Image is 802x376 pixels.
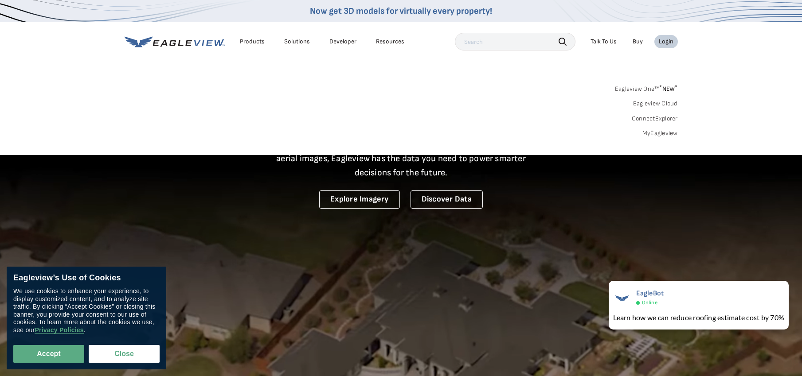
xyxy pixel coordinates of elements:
a: Explore Imagery [319,190,400,209]
div: Learn how we can reduce roofing estimate cost by 70% [613,312,784,323]
div: Products [240,38,265,46]
div: Eagleview’s Use of Cookies [13,273,160,283]
a: Discover Data [411,190,483,209]
span: Online [642,299,657,306]
a: MyEagleview [642,129,678,137]
div: Resources [376,38,404,46]
button: Accept [13,345,84,363]
p: A new era starts here. Built on more than 3.5 billion high-resolution aerial images, Eagleview ha... [266,137,537,180]
div: We use cookies to enhance your experience, to display customized content, and to analyze site tra... [13,287,160,334]
button: Close [89,345,160,363]
a: ConnectExplorer [632,115,678,123]
a: Now get 3D models for virtually every property! [310,6,492,16]
input: Search [455,33,575,50]
div: Talk To Us [591,38,617,46]
div: Login [659,38,673,46]
span: NEW [659,85,677,93]
a: Eagleview One™*NEW* [615,82,678,93]
span: EagleBot [636,289,664,298]
a: Developer [329,38,356,46]
img: EagleBot [613,289,631,307]
a: Eagleview Cloud [633,100,678,108]
a: Buy [633,38,643,46]
a: Privacy Policies [35,326,83,334]
div: Solutions [284,38,310,46]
